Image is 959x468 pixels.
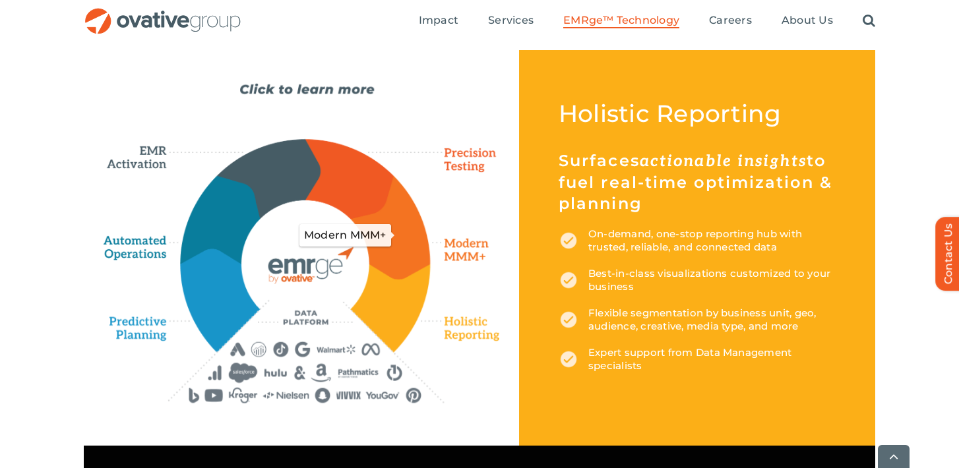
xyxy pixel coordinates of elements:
[419,14,458,27] span: Impact
[559,227,836,254] p: On-demand, one-stop reporting hub with trusted, reliable, and connected data
[437,314,500,343] path: Holistic Reporting
[104,221,172,261] path: Automated Operations
[559,103,836,137] div: Holistic Reporting
[432,232,499,271] path: Modern MMM+
[563,14,679,27] span: EMRge™ Technology
[488,14,534,27] span: Services
[559,150,836,214] h5: Surfaces to fuel real-time optimization & planning
[241,200,369,328] path: EMERGE Technology
[559,346,836,372] p: Expert support from Data Management specialists
[110,310,191,347] path: Predictive Planning
[863,14,875,28] a: Search
[709,14,752,27] span: Careers
[352,175,431,279] path: Modern MMM+
[563,14,679,28] a: EMRge™ Technology
[559,231,578,250] img: hr.png
[305,140,394,219] path: Precision Testing
[559,310,578,330] img: hr.png
[559,307,836,333] p: Flexible segmentation by business unit, geo, audience, creative, media type, and more
[351,264,430,351] path: Holistic Reporting
[181,249,259,350] path: Predictive Planning
[559,349,578,369] img: hr.png
[640,152,807,171] span: actionable insights
[104,125,179,170] path: EMR Activation
[84,7,242,19] a: OG_Full_horizontal_RGB
[559,267,836,293] p: Best-in-class visualizations customized to your business
[488,14,534,28] a: Services
[782,14,833,27] span: About Us
[709,14,752,28] a: Careers
[181,176,261,264] path: Automated Operations
[559,270,578,290] img: hr.png
[419,14,458,28] a: Impact
[217,139,320,217] path: EMR Activation
[782,14,833,28] a: About Us
[427,142,500,178] path: Precision Testing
